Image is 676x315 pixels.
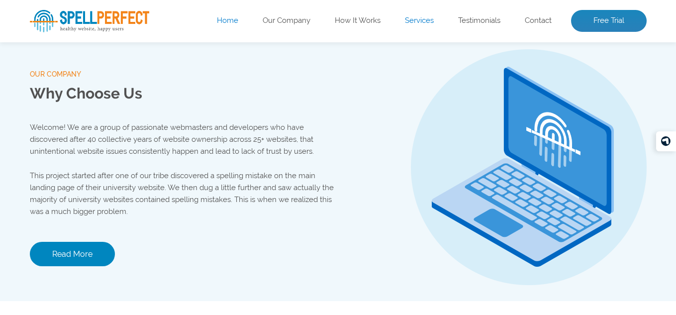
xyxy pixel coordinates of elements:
a: Testimonials [458,16,500,26]
a: Read More [30,242,115,266]
p: This project started after one of our tribe discovered a spelling mistake on the main landing pag... [30,170,338,217]
a: How It Works [335,16,381,26]
h1: Website Analysis [30,40,385,75]
img: Free Webiste Analysis [400,32,647,202]
span: our company [30,68,338,81]
p: Enter your website’s URL to see spelling mistakes, broken links and more [30,85,385,117]
a: Contact [525,16,552,26]
img: SpellPerfect [30,10,149,32]
a: Free Trial [571,10,647,32]
a: Our Company [263,16,310,26]
input: Enter Your URL [30,124,303,151]
a: Home [217,16,238,26]
p: Welcome! We are a group of passionate webmasters and developers who have discovered after 40 coll... [30,121,338,157]
h2: Why Choose Us [30,81,338,107]
a: Services [405,16,434,26]
button: Scan Website [30,161,118,186]
img: Free Webiste Analysis [402,57,601,66]
span: Free [30,40,92,75]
